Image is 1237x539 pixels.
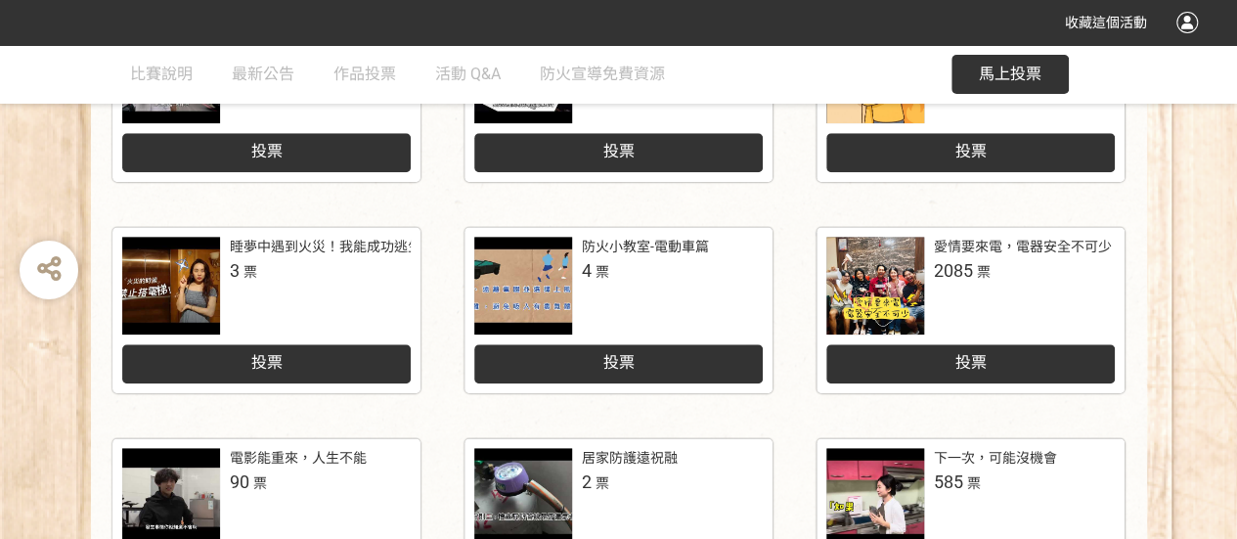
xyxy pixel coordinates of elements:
[934,448,1057,469] div: 下一次，可能沒機會
[602,142,634,160] span: 投票
[112,227,420,393] a: 睡夢中遇到火災！我能成功逃生嗎？3票投票
[817,227,1125,393] a: 愛情要來電，電器安全不可少2085票投票
[602,353,634,372] span: 投票
[230,237,449,257] div: 睡夢中遇到火災！我能成功逃生嗎？
[333,65,396,83] span: 作品投票
[934,237,1112,257] div: 愛情要來電，電器安全不可少
[954,142,986,160] span: 投票
[130,65,193,83] span: 比賽說明
[596,264,609,280] span: 票
[967,475,981,491] span: 票
[934,472,963,492] span: 585
[130,45,193,104] a: 比賽說明
[253,475,267,491] span: 票
[250,353,282,372] span: 投票
[1065,15,1147,30] span: 收藏這個活動
[230,472,249,492] span: 90
[582,260,592,281] span: 4
[232,45,294,104] a: 最新公告
[582,448,678,469] div: 居家防護遠祝融
[951,55,1069,94] button: 馬上投票
[934,260,973,281] span: 2085
[464,227,773,393] a: 防火小教室-電動車篇4票投票
[243,264,257,280] span: 票
[582,472,592,492] span: 2
[977,264,991,280] span: 票
[435,45,501,104] a: 活動 Q&A
[596,475,609,491] span: 票
[250,142,282,160] span: 投票
[230,448,367,469] div: 電影能重來，人生不能
[540,65,665,83] span: 防火宣導免費資源
[979,65,1041,83] span: 馬上投票
[954,353,986,372] span: 投票
[540,45,665,104] a: 防火宣導免費資源
[435,65,501,83] span: 活動 Q&A
[232,65,294,83] span: 最新公告
[230,260,240,281] span: 3
[582,237,709,257] div: 防火小教室-電動車篇
[333,45,396,104] a: 作品投票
